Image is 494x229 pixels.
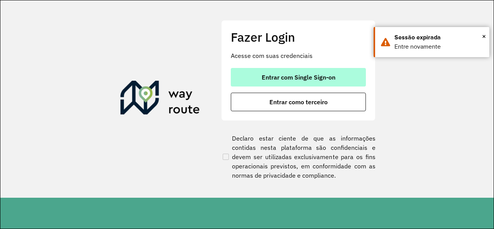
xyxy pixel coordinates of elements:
[120,81,200,118] img: Roteirizador AmbevTech
[269,99,328,105] span: Entrar como terceiro
[482,31,486,42] span: ×
[231,51,366,60] p: Acesse com suas credenciais
[231,30,366,44] h2: Fazer Login
[231,68,366,87] button: button
[221,134,376,180] label: Declaro estar ciente de que as informações contidas nesta plataforma são confidenciais e devem se...
[394,42,484,51] div: Entre novamente
[231,93,366,111] button: button
[394,33,484,42] div: Sessão expirada
[262,74,335,80] span: Entrar com Single Sign-on
[482,31,486,42] button: Close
